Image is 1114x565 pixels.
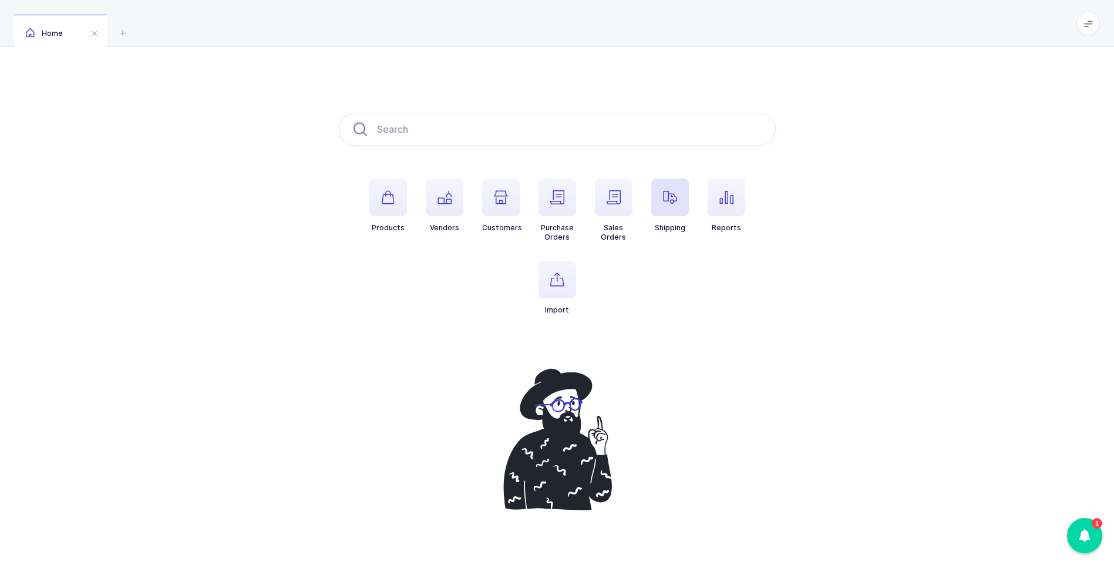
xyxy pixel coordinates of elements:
[369,179,407,233] button: Products
[1092,518,1102,529] div: 1
[595,179,632,242] button: SalesOrders
[492,362,623,517] img: pointing-up.svg
[539,261,576,315] button: Import
[426,179,463,233] button: Vendors
[708,179,745,233] button: Reports
[482,179,522,233] button: Customers
[1067,518,1102,553] div: 1
[339,113,776,146] input: Search
[26,29,63,38] span: Home
[651,179,689,233] button: Shipping
[539,179,576,242] button: PurchaseOrders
